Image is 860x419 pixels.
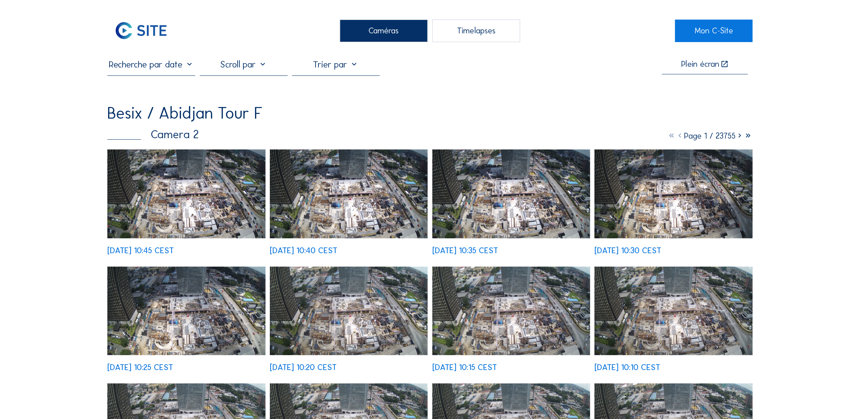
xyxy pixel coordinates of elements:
img: image_53770338 [107,149,265,238]
img: image_53769865 [594,149,752,238]
div: [DATE] 10:15 CEST [432,363,497,372]
div: Timelapses [432,20,520,42]
div: Camera 2 [107,129,199,140]
div: [DATE] 10:45 CEST [107,247,174,255]
input: Recherche par date 󰅀 [107,59,195,70]
div: [DATE] 10:20 CEST [270,363,337,372]
span: Page 1 / 23755 [684,131,736,141]
img: image_53770073 [270,149,428,238]
img: C-SITE Logo [107,20,175,42]
img: image_53769251 [594,267,752,356]
div: Caméras [340,20,428,42]
a: C-SITE Logo [107,20,185,42]
div: Besix / Abidjan Tour F [107,105,263,121]
img: image_53769717 [107,267,265,356]
img: image_53769971 [432,149,590,238]
div: Plein écran [681,60,719,69]
div: [DATE] 10:30 CEST [594,247,661,255]
div: [DATE] 10:25 CEST [107,363,173,372]
div: [DATE] 10:35 CEST [432,247,498,255]
img: image_53769475 [432,267,590,356]
div: [DATE] 10:10 CEST [594,363,660,372]
img: image_53769612 [270,267,428,356]
a: Mon C-Site [675,20,752,42]
div: [DATE] 10:40 CEST [270,247,337,255]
